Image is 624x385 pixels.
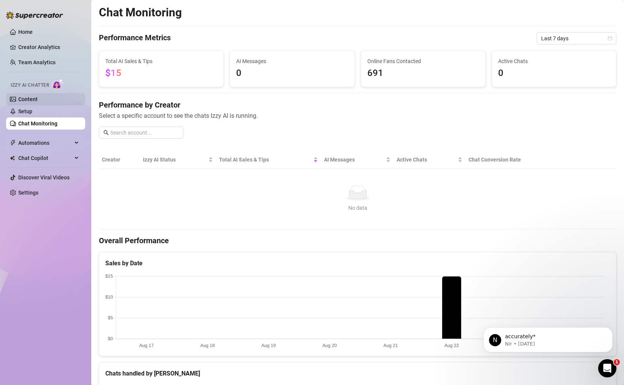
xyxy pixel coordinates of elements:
[99,100,616,110] h4: Performance by Creator
[598,359,616,377] iframe: Intercom live chat
[367,66,479,81] span: 691
[18,174,70,181] a: Discover Viral Videos
[143,155,207,164] span: Izzy AI Status
[105,68,121,78] span: $15
[236,66,348,81] span: 0
[18,190,38,196] a: Settings
[99,235,616,246] h4: Overall Performance
[110,128,179,137] input: Search account...
[18,59,56,65] a: Team Analytics
[18,29,33,35] a: Home
[99,32,171,44] h4: Performance Metrics
[18,41,79,53] a: Creator Analytics
[397,155,456,164] span: Active Chats
[324,155,384,164] span: AI Messages
[103,130,109,135] span: search
[140,151,216,169] th: Izzy AI Status
[216,151,321,169] th: Total AI Sales & Tips
[99,5,182,20] h2: Chat Monitoring
[105,369,610,378] div: Chats handled by [PERSON_NAME]
[472,311,624,364] iframe: Intercom notifications message
[614,359,620,365] span: 1
[18,152,72,164] span: Chat Copilot
[541,33,612,44] span: Last 7 days
[10,155,15,161] img: Chat Copilot
[18,96,38,102] a: Content
[105,204,610,212] div: No data
[105,258,610,268] div: Sales by Date
[394,151,465,169] th: Active Chats
[11,82,49,89] span: Izzy AI Chatter
[498,66,610,81] span: 0
[18,120,57,127] a: Chat Monitoring
[608,36,612,41] span: calendar
[498,57,610,65] span: Active Chats
[6,11,63,19] img: logo-BBDzfeDw.svg
[236,57,348,65] span: AI Messages
[99,111,616,120] span: Select a specific account to see the chats Izzy AI is running.
[18,137,72,149] span: Automations
[52,79,64,90] img: AI Chatter
[18,108,32,114] a: Setup
[367,57,479,65] span: Online Fans Contacted
[219,155,312,164] span: Total AI Sales & Tips
[465,151,565,169] th: Chat Conversion Rate
[99,151,140,169] th: Creator
[105,57,217,65] span: Total AI Sales & Tips
[321,151,394,169] th: AI Messages
[10,140,16,146] span: thunderbolt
